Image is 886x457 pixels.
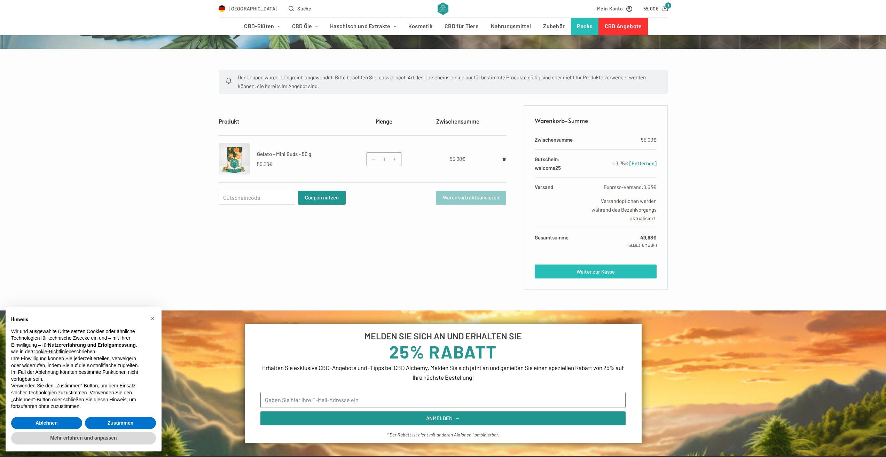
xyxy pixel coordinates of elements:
[643,184,657,190] bdi: 8,63
[537,18,571,35] a: Zubehör
[502,156,506,162] a: Remove Gelato - Mini Buds - 50 g from cart
[535,228,581,254] th: Gesamtsumme
[238,18,286,35] a: CBD-Blüten
[229,5,277,13] span: [GEOGRAPHIC_DATA]
[257,151,311,157] a: Gelato - Mini Buds - 50 g
[653,234,657,241] span: €
[535,265,656,278] a: Weiter zur Kasse
[641,136,657,143] bdi: 55,00
[625,160,628,166] span: €
[260,363,626,382] p: Erhalten Sie exklusive CBD-Angebote und -Tipps bei CBD Alchemy. Melden Sie sich jetzt an und geni...
[485,18,537,35] a: Nahrungsmittel
[387,432,500,438] em: * Der Rabatt ist nicht mit anderen Aktionen kombinierbar.
[643,6,659,11] bdi: 55,00
[597,5,632,13] a: Mein Konto
[269,161,273,167] span: €
[426,416,460,421] span: ANMELDEN →
[11,417,82,430] button: Ablehnen
[219,5,278,13] a: Select Country
[598,18,648,35] a: CBD Angebote
[11,383,145,410] p: Verwenden Sie den „Zustimmen“-Button, um dem Einsatz solcher Technologien zuzustimmen. Verwenden ...
[297,5,312,13] span: Suche
[32,349,69,354] a: Cookie-Richtlinie
[219,5,226,12] img: DE Flag
[85,417,156,430] button: Zustimmen
[535,178,581,228] th: Versand
[260,411,626,425] button: ANMELDEN →
[581,149,657,178] td: -
[260,392,626,408] input: Geben Sie hier Ihre E-Mail-Adresse ein
[351,108,417,135] th: Menge
[402,18,438,35] a: Kosmetik
[591,198,657,221] span: Versandoptionen werden während des Bezahlvorgangs aktualisiert.
[238,18,648,35] nav: Header-Menü
[656,6,659,11] span: €
[584,183,656,191] label: Express-Versand:
[11,355,145,383] p: Ihre Einwilligung können Sie jederzeit erteilen, verweigern oder widerrufen, indem Sie auf die Ko...
[150,314,155,322] span: ×
[665,2,672,9] span: 1
[642,243,644,247] span: €
[535,149,581,178] th: Gutschein: welcome25
[11,328,145,355] p: Wir und ausgewählte Dritte setzen Cookies oder ähnliche Technologien für technische Zwecke ein un...
[535,116,656,125] h2: Warenkorb-Summe
[643,5,668,13] a: Shopping cart
[629,160,657,166] a: [Entfernen]
[11,432,156,444] button: Mehr erfahren und anpassen
[439,18,485,35] a: CBD für Tiere
[11,315,145,323] h2: Hinweis
[147,313,158,324] button: Schließen Sie diesen Hinweis
[597,5,623,13] span: Mein Konto
[219,191,295,205] input: Gutscheincode
[324,18,402,35] a: Haschisch und Extrakte
[653,136,657,143] span: €
[219,70,668,94] div: Der Coupon wurde erfolgreich angewendet. Bitte beachten Sie, dass je nach Art des Gutscheins eini...
[438,2,448,15] img: CBD Alchemy
[450,156,465,162] bdi: 55,00
[653,184,657,190] span: €
[289,5,311,13] button: Open search form
[640,234,657,241] bdi: 49,88
[260,343,626,360] h3: 25% RABATT
[614,160,628,166] span: 13,75
[635,243,644,247] span: 8,31
[462,156,465,162] span: €
[571,18,599,35] a: Packs
[417,108,498,135] th: Zwischensumme
[298,191,346,205] button: Coupon nutzen
[257,161,273,167] bdi: 55,00
[219,108,351,135] th: Produkt
[48,342,136,348] strong: Nutzererfahrung und Erfolgsmessung
[286,18,324,35] a: CBD Öle
[436,191,506,205] button: Warenkorb aktualisieren
[260,332,626,340] h6: MELDEN SIE SICH AN UND ERHALTEN SIE
[584,242,656,249] small: (inkl. MwSt.)
[535,130,581,149] th: Zwischensumme
[367,152,401,166] input: Produktmenge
